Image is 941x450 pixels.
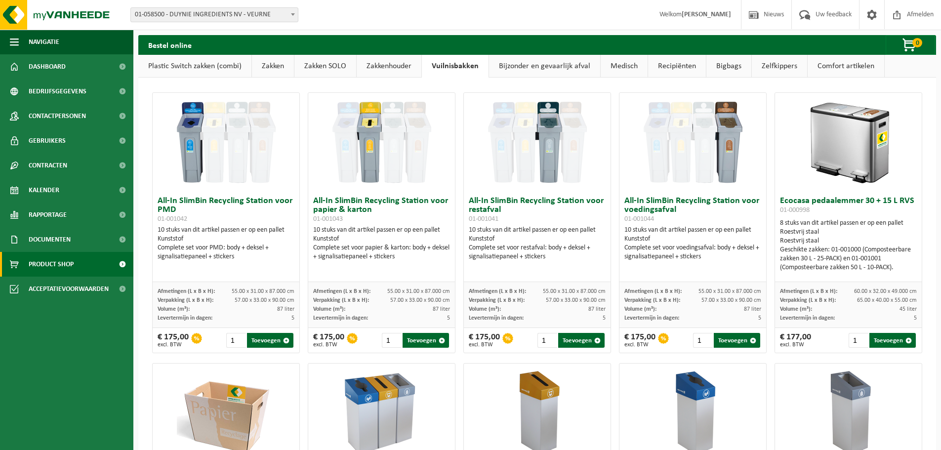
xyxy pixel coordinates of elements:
[469,315,524,321] span: Levertermijn in dagen:
[382,333,402,348] input: 1
[469,197,606,223] h3: All-In SlimBin Recycling Station voor restafval
[854,288,917,294] span: 60.00 x 32.00 x 49.000 cm
[313,244,450,261] div: Complete set voor papier & karton: body + deksel + signalisatiepaneel + stickers
[543,288,606,294] span: 55.00 x 31.00 x 87.000 cm
[780,342,811,348] span: excl. BTW
[235,297,294,303] span: 57.00 x 33.00 x 90.00 cm
[177,93,276,192] img: 01-001042
[469,235,606,244] div: Kunststof
[291,315,294,321] span: 5
[682,11,731,18] strong: [PERSON_NAME]
[624,288,682,294] span: Afmetingen (L x B x H):
[158,215,187,223] span: 01-001042
[357,55,421,78] a: Zakkenhouder
[390,297,450,303] span: 57.00 x 33.00 x 90.00 cm
[158,235,294,244] div: Kunststof
[313,288,370,294] span: Afmetingen (L x B x H):
[780,206,810,214] span: 01-000998
[29,252,74,277] span: Product Shop
[226,333,246,348] input: 1
[29,178,59,203] span: Kalender
[644,93,742,192] img: 01-001044
[601,55,648,78] a: Medisch
[780,197,917,216] h3: Ecocasa pedaalemmer 30 + 15 L RVS
[447,315,450,321] span: 5
[780,237,917,245] div: Roestvrij staal
[158,288,215,294] span: Afmetingen (L x B x H):
[469,226,606,261] div: 10 stuks van dit artikel passen er op een pallet
[313,342,344,348] span: excl. BTW
[624,297,680,303] span: Verpakking (L x B x H):
[624,226,761,261] div: 10 stuks van dit artikel passen er op een pallet
[624,215,654,223] span: 01-001044
[900,306,917,312] span: 45 liter
[808,55,884,78] a: Comfort artikelen
[857,297,917,303] span: 65.00 x 40.00 x 55.00 cm
[158,297,213,303] span: Verpakking (L x B x H):
[313,306,345,312] span: Volume (m³):
[29,54,66,79] span: Dashboard
[138,35,202,54] h2: Bestel online
[469,288,526,294] span: Afmetingen (L x B x H):
[799,93,898,192] img: 01-000998
[313,297,369,303] span: Verpakking (L x B x H):
[780,228,917,237] div: Roestvrij staal
[158,226,294,261] div: 10 stuks van dit artikel passen er op een pallet
[313,333,344,348] div: € 175,00
[158,333,189,348] div: € 175,00
[588,306,606,312] span: 87 liter
[313,315,368,321] span: Levertermijn in dagen:
[912,38,922,47] span: 0
[701,297,761,303] span: 57.00 x 33.00 x 90.00 cm
[422,55,489,78] a: Vuilnisbakken
[780,219,917,272] div: 8 stuks van dit artikel passen er op een pallet
[537,333,558,348] input: 1
[886,35,935,55] button: 0
[914,315,917,321] span: 5
[138,55,251,78] a: Plastic Switch zakken (combi)
[29,128,66,153] span: Gebruikers
[706,55,751,78] a: Bigbags
[693,333,713,348] input: 1
[29,104,86,128] span: Contactpersonen
[624,315,679,321] span: Levertermijn in dagen:
[714,333,760,348] button: Toevoegen
[744,306,761,312] span: 87 liter
[158,244,294,261] div: Complete set voor PMD: body + deksel + signalisatiepaneel + stickers
[131,8,298,22] span: 01-058500 - DUYNIE INGREDIENTS NV - VEURNE
[780,288,837,294] span: Afmetingen (L x B x H):
[624,342,655,348] span: excl. BTW
[313,197,450,223] h3: All-In SlimBin Recycling Station voor papier & karton
[752,55,807,78] a: Zelfkippers
[780,333,811,348] div: € 177,00
[403,333,449,348] button: Toevoegen
[29,30,59,54] span: Navigatie
[488,93,587,192] img: 01-001041
[29,203,67,227] span: Rapportage
[232,288,294,294] span: 55.00 x 31.00 x 87.000 cm
[624,306,656,312] span: Volume (m³):
[29,277,109,301] span: Acceptatievoorwaarden
[489,55,600,78] a: Bijzonder en gevaarlijk afval
[29,227,71,252] span: Documenten
[849,333,869,348] input: 1
[313,235,450,244] div: Kunststof
[469,244,606,261] div: Complete set voor restafval: body + deksel + signalisatiepaneel + stickers
[469,342,500,348] span: excl. BTW
[158,306,190,312] span: Volume (m³):
[277,306,294,312] span: 87 liter
[158,342,189,348] span: excl. BTW
[469,297,525,303] span: Verpakking (L x B x H):
[780,245,917,272] div: Geschikte zakken: 01-001000 (Composteerbare zakken 30 L - 25-PACK) en 01-001001 (Composteerbare z...
[29,153,67,178] span: Contracten
[648,55,706,78] a: Recipiënten
[313,226,450,261] div: 10 stuks van dit artikel passen er op een pallet
[332,93,431,192] img: 01-001043
[387,288,450,294] span: 55.00 x 31.00 x 87.000 cm
[433,306,450,312] span: 87 liter
[624,333,655,348] div: € 175,00
[758,315,761,321] span: 5
[698,288,761,294] span: 55.00 x 31.00 x 87.000 cm
[252,55,294,78] a: Zakken
[558,333,605,348] button: Toevoegen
